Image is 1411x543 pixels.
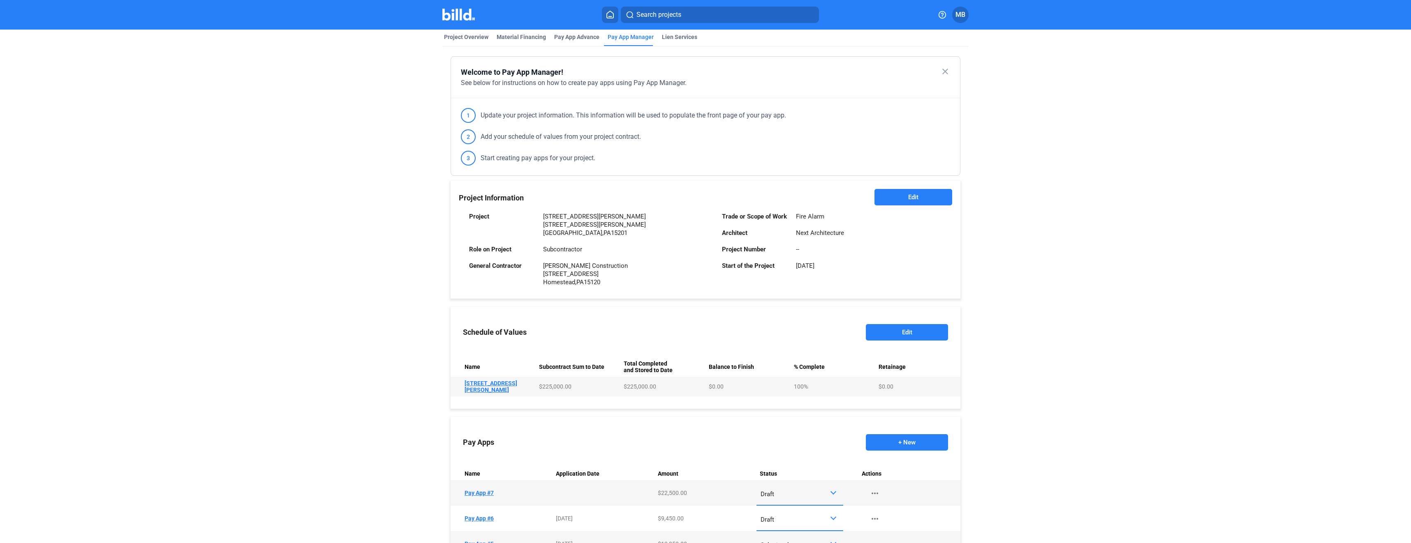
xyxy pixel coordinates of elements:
div: Add your schedule of values from your project contract. [461,129,641,144]
td: $0.00 [875,377,960,396]
span: [GEOGRAPHIC_DATA], [543,229,604,237]
div: Material Financing [497,33,546,41]
th: Name [451,357,536,377]
span: Search projects [636,10,681,20]
button: Search projects [621,7,819,23]
mat-icon: close [940,67,950,76]
span: MB [955,10,965,20]
span: Homestead, [543,278,576,286]
div: [STREET_ADDRESS] [543,270,628,278]
div: Schedule of Values [463,328,527,336]
div: Architect [722,229,788,237]
div: -- [796,245,799,253]
button: + New [866,434,948,451]
div: [PERSON_NAME] Construction [543,262,628,270]
span: 2 [461,129,476,144]
button: MB [952,7,969,23]
span: PA [576,278,584,286]
td: 100% [791,377,876,396]
th: Name [451,467,553,480]
div: Start creating pay apps for your project. [461,151,595,166]
span: PA [604,229,611,237]
div: Welcome to Pay App Manager! [461,67,950,78]
span: 15201 [611,229,627,237]
img: Billd Company Logo [442,9,475,21]
span: 1 [461,108,476,123]
th: Application Date [553,467,655,480]
span: Edit [908,193,918,201]
button: Edit [866,324,948,341]
td: $22,500.00 [655,480,756,506]
td: $0.00 [705,377,791,396]
div: [STREET_ADDRESS][PERSON_NAME] [543,221,646,229]
td: Pay App #6 [451,506,553,531]
td: $225,000.00 [620,377,705,396]
span: Draft [761,516,774,523]
span: 15120 [584,278,600,286]
mat-icon: more_horiz [870,488,880,498]
div: [DATE] [796,262,814,270]
td: $9,450.00 [655,506,756,531]
div: See below for instructions on how to create pay apps using Pay App Manager. [461,78,950,88]
td: [DATE] [553,506,655,531]
mat-icon: more_horiz [870,514,880,524]
div: Lien Services [662,33,697,41]
th: Actions [858,467,960,480]
div: Start of the Project [722,262,788,270]
th: Subcontract Sum to Date [536,357,621,377]
div: Role on Project [469,245,535,253]
div: [STREET_ADDRESS][PERSON_NAME] [543,212,646,221]
th: Status [756,467,858,480]
button: Edit [874,189,952,205]
div: Subcontractor [543,245,582,253]
div: Update your project information. This information will be used to populate the front page of your... [461,108,786,123]
td: Pay App #7 [451,480,553,506]
span: Project Information [459,193,524,202]
span: Draft [761,490,774,498]
div: Next Architecture [796,229,844,237]
th: Balance to Finish [705,357,791,377]
td: [STREET_ADDRESS][PERSON_NAME] [451,377,536,396]
span: 3 [461,151,476,166]
span: Pay App Manager [608,33,654,41]
th: Total Completed and Stored to Date [620,357,705,377]
div: General Contractor [469,262,535,270]
th: % Complete [791,357,876,377]
div: Project [469,212,535,221]
div: Project Overview [444,33,488,41]
div: Pay Apps [463,438,494,446]
th: Amount [655,467,756,480]
div: Trade or Scope of Work [722,212,788,221]
div: Pay App Advance [554,33,599,41]
div: Project Number [722,245,788,253]
th: Retainage [875,357,960,377]
td: $225,000.00 [536,377,621,396]
div: Fire Alarm [796,212,824,221]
